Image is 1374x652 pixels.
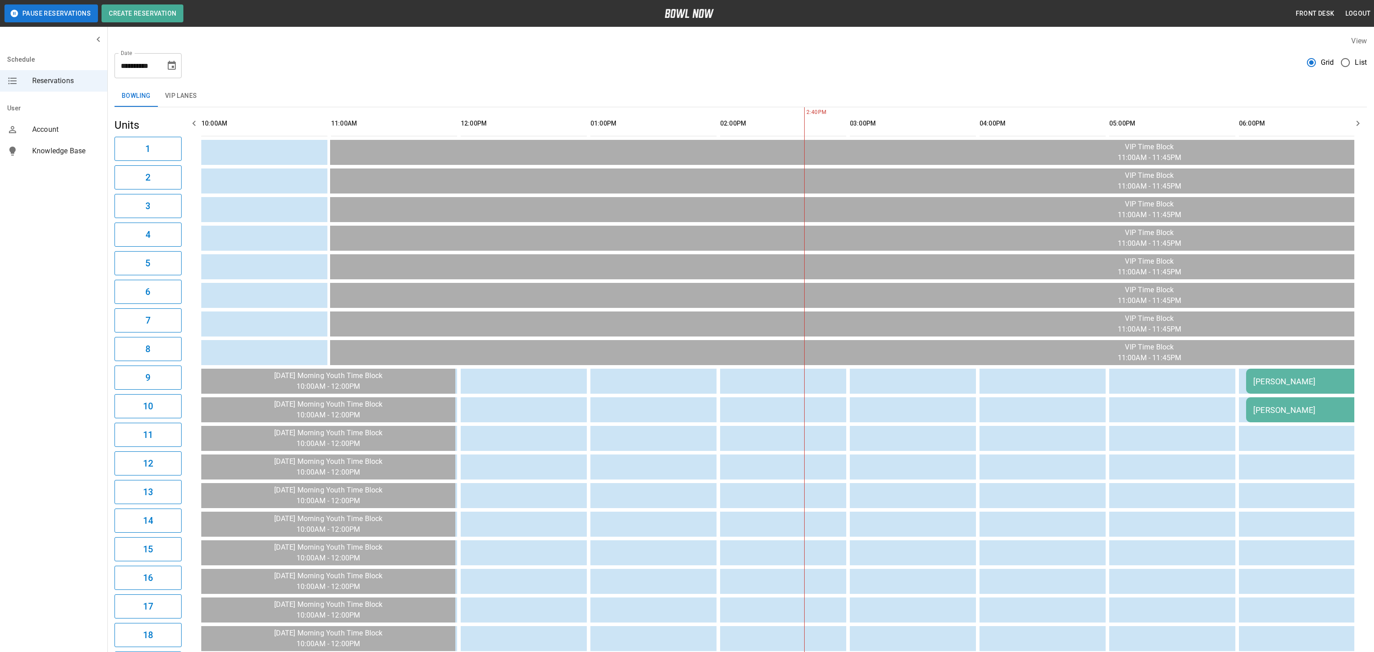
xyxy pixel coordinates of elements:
[114,85,158,107] button: Bowling
[145,227,150,242] h6: 4
[143,571,153,585] h6: 16
[163,57,181,75] button: Choose date, selected date is Oct 11, 2025
[32,76,100,86] span: Reservations
[143,485,153,499] h6: 13
[331,111,457,136] th: 11:00AM
[145,285,150,299] h6: 6
[102,4,183,22] button: Create Reservation
[145,142,150,156] h6: 1
[665,9,714,18] img: logo
[143,428,153,442] h6: 11
[145,342,150,356] h6: 8
[114,594,182,618] button: 17
[145,370,150,385] h6: 9
[143,599,153,614] h6: 17
[143,399,153,413] h6: 10
[114,165,182,189] button: 2
[145,199,150,213] h6: 3
[114,85,1367,107] div: inventory tabs
[590,111,717,136] th: 01:00PM
[32,146,100,156] span: Knowledge Base
[145,256,150,270] h6: 5
[143,513,153,528] h6: 14
[145,313,150,328] h6: 7
[114,537,182,561] button: 15
[201,111,327,136] th: 10:00AM
[114,423,182,447] button: 11
[114,308,182,332] button: 7
[114,223,182,247] button: 4
[114,394,182,418] button: 10
[114,194,182,218] button: 3
[32,124,100,135] span: Account
[158,85,204,107] button: VIP Lanes
[1342,5,1374,22] button: Logout
[1292,5,1338,22] button: Front Desk
[145,170,150,185] h6: 2
[143,542,153,556] h6: 15
[114,337,182,361] button: 8
[114,366,182,390] button: 9
[114,118,182,132] h5: Units
[114,280,182,304] button: 6
[114,623,182,647] button: 18
[114,451,182,475] button: 12
[143,456,153,471] h6: 12
[114,509,182,533] button: 14
[143,628,153,642] h6: 18
[4,4,98,22] button: Pause Reservations
[1321,57,1334,68] span: Grid
[804,108,806,117] span: 2:40PM
[114,480,182,504] button: 13
[114,566,182,590] button: 16
[114,251,182,275] button: 5
[461,111,587,136] th: 12:00PM
[1355,57,1367,68] span: List
[1351,37,1367,45] label: View
[114,137,182,161] button: 1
